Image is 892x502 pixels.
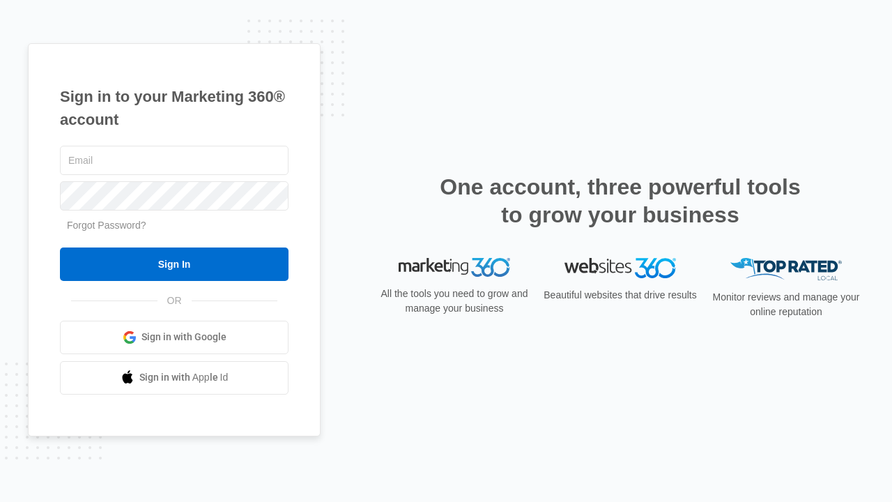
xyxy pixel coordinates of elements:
[708,290,864,319] p: Monitor reviews and manage your online reputation
[67,220,146,231] a: Forgot Password?
[399,258,510,277] img: Marketing 360
[436,173,805,229] h2: One account, three powerful tools to grow your business
[60,361,289,395] a: Sign in with Apple Id
[564,258,676,278] img: Websites 360
[139,370,229,385] span: Sign in with Apple Id
[60,146,289,175] input: Email
[141,330,226,344] span: Sign in with Google
[376,287,532,316] p: All the tools you need to grow and manage your business
[60,321,289,354] a: Sign in with Google
[157,294,192,308] span: OR
[60,248,289,281] input: Sign In
[542,288,698,303] p: Beautiful websites that drive results
[60,85,289,131] h1: Sign in to your Marketing 360® account
[730,258,842,281] img: Top Rated Local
